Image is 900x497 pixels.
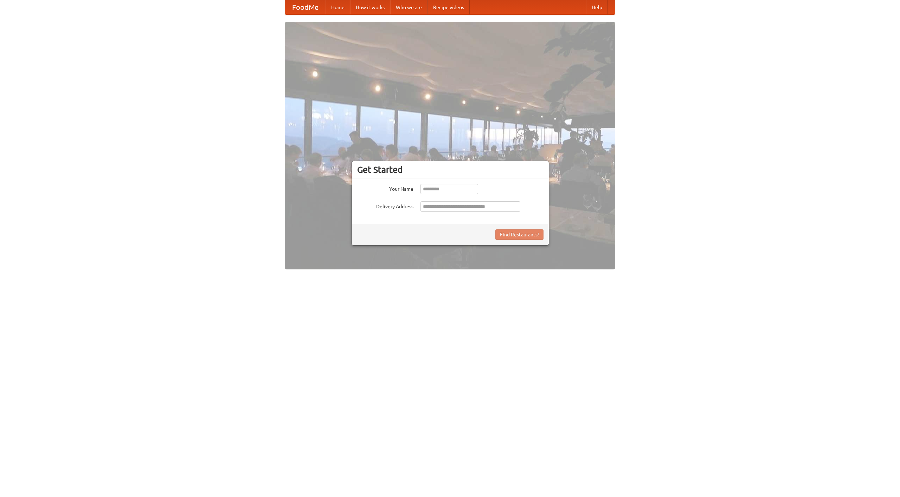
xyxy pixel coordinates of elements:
a: FoodMe [285,0,326,14]
label: Delivery Address [357,201,413,210]
a: Recipe videos [427,0,470,14]
label: Your Name [357,184,413,192]
a: How it works [350,0,390,14]
a: Home [326,0,350,14]
a: Help [586,0,608,14]
h3: Get Started [357,164,544,175]
a: Who we are [390,0,427,14]
button: Find Restaurants! [495,229,544,240]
